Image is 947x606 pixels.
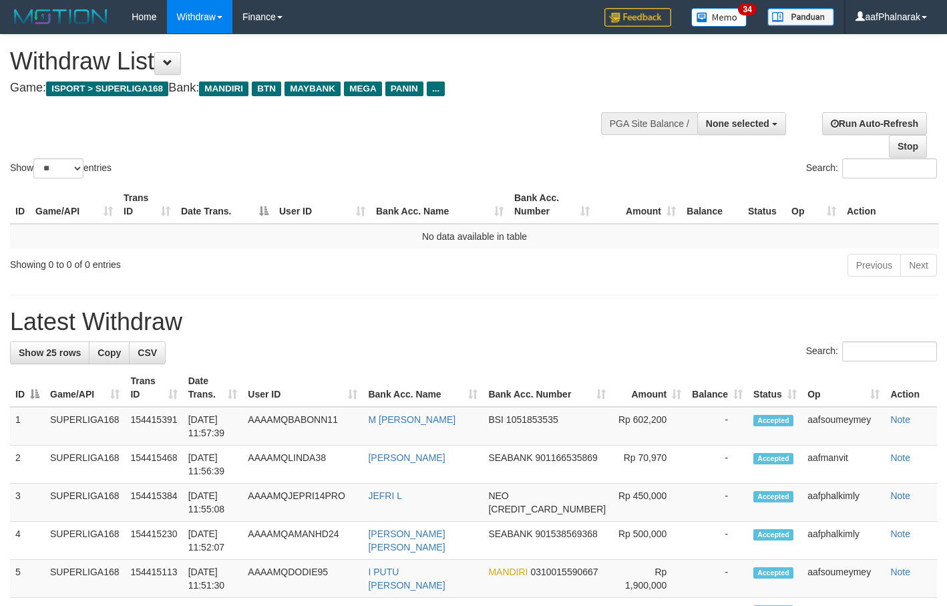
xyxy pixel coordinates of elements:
td: 154415391 [125,407,182,446]
span: MEGA [344,82,382,96]
td: [DATE] 11:57:39 [183,407,243,446]
th: Op: activate to sort column ascending [802,369,885,407]
td: 4 [10,522,45,560]
th: Date Trans.: activate to sort column descending [176,186,274,224]
button: None selected [697,112,786,135]
div: Showing 0 to 0 of 0 entries [10,253,385,271]
td: SUPERLIGA168 [45,446,125,484]
th: User ID: activate to sort column ascending [242,369,363,407]
td: [DATE] 11:52:07 [183,522,243,560]
a: Note [890,567,910,577]
th: ID: activate to sort column descending [10,369,45,407]
span: ISPORT > SUPERLIGA168 [46,82,168,96]
a: CSV [129,341,166,364]
span: Accepted [753,567,793,579]
a: [PERSON_NAME] [PERSON_NAME] [368,528,445,553]
th: Status [743,186,786,224]
td: Rp 1,900,000 [611,560,687,598]
td: SUPERLIGA168 [45,522,125,560]
span: Accepted [753,415,793,426]
th: Trans ID: activate to sort column ascending [118,186,176,224]
span: PANIN [385,82,423,96]
th: Bank Acc. Name: activate to sort column ascending [371,186,509,224]
a: Stop [889,135,927,158]
span: Accepted [753,529,793,541]
td: [DATE] 11:55:08 [183,484,243,522]
span: MAYBANK [285,82,341,96]
input: Search: [842,341,937,361]
td: - [687,484,748,522]
span: BTN [252,82,281,96]
td: 2 [10,446,45,484]
td: aafphalkimly [802,522,885,560]
td: 154415384 [125,484,182,522]
th: Date Trans.: activate to sort column ascending [183,369,243,407]
th: Balance: activate to sort column ascending [687,369,748,407]
td: Rp 450,000 [611,484,687,522]
select: Showentries [33,158,83,178]
a: Next [900,254,937,277]
a: Note [890,452,910,463]
h1: Withdraw List [10,48,618,75]
th: Balance [681,186,743,224]
td: SUPERLIGA168 [45,407,125,446]
span: Copy 1051853535 to clipboard [506,414,558,425]
td: 5 [10,560,45,598]
th: Bank Acc. Number: activate to sort column ascending [483,369,611,407]
td: AAAAMQLINDA38 [242,446,363,484]
th: Amount: activate to sort column ascending [595,186,681,224]
td: 154415230 [125,522,182,560]
span: None selected [706,118,769,129]
td: - [687,446,748,484]
span: SEABANK [488,452,532,463]
td: AAAAMQDODIE95 [242,560,363,598]
td: 154415468 [125,446,182,484]
span: MANDIRI [488,567,528,577]
td: AAAAMQBABONN11 [242,407,363,446]
td: SUPERLIGA168 [45,560,125,598]
td: SUPERLIGA168 [45,484,125,522]
img: MOTION_logo.png [10,7,112,27]
th: User ID: activate to sort column ascending [274,186,371,224]
h4: Game: Bank: [10,82,618,95]
a: Note [890,490,910,501]
span: 34 [738,3,756,15]
a: Previous [847,254,901,277]
th: Bank Acc. Number: activate to sort column ascending [509,186,595,224]
td: aafphalkimly [802,484,885,522]
td: AAAAMQJEPRI14PRO [242,484,363,522]
td: Rp 602,200 [611,407,687,446]
span: Copy 901538569368 to clipboard [535,528,597,539]
img: panduan.png [767,8,834,26]
th: Game/API: activate to sort column ascending [45,369,125,407]
span: CSV [138,347,157,358]
th: Trans ID: activate to sort column ascending [125,369,182,407]
span: SEABANK [488,528,532,539]
td: - [687,560,748,598]
div: PGA Site Balance / [601,112,697,135]
a: JEFRI L [368,490,402,501]
label: Search: [806,158,937,178]
label: Search: [806,341,937,361]
span: MANDIRI [199,82,248,96]
td: No data available in table [10,224,939,249]
th: Game/API: activate to sort column ascending [30,186,118,224]
td: Rp 70,970 [611,446,687,484]
th: Bank Acc. Name: activate to sort column ascending [363,369,483,407]
td: [DATE] 11:56:39 [183,446,243,484]
span: Copy 901166535869 to clipboard [535,452,597,463]
span: BSI [488,414,504,425]
td: aafsoumeymey [802,407,885,446]
img: Button%20Memo.svg [691,8,747,27]
td: 154415113 [125,560,182,598]
td: Rp 500,000 [611,522,687,560]
th: Action [885,369,937,407]
span: Accepted [753,453,793,464]
input: Search: [842,158,937,178]
th: Action [841,186,939,224]
label: Show entries [10,158,112,178]
th: Status: activate to sort column ascending [748,369,802,407]
span: ... [427,82,445,96]
span: NEO [488,490,508,501]
th: Op: activate to sort column ascending [786,186,841,224]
